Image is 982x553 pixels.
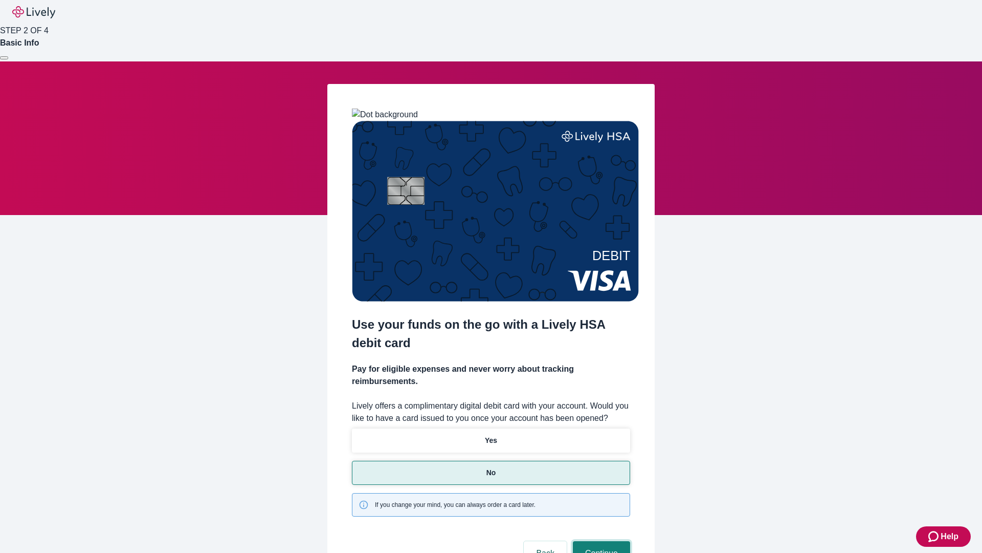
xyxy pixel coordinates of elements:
button: Yes [352,429,630,453]
span: If you change your mind, you can always order a card later. [375,500,535,509]
img: Lively [12,6,55,18]
svg: Zendesk support icon [928,530,941,543]
p: Yes [485,435,497,446]
p: No [486,467,496,478]
label: Lively offers a complimentary digital debit card with your account. Would you like to have a card... [352,400,630,424]
button: Zendesk support iconHelp [916,526,971,547]
h2: Use your funds on the go with a Lively HSA debit card [352,315,630,352]
span: Help [941,530,958,543]
img: Debit card [352,121,639,302]
h4: Pay for eligible expenses and never worry about tracking reimbursements. [352,363,630,388]
img: Dot background [352,109,418,121]
button: No [352,461,630,485]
